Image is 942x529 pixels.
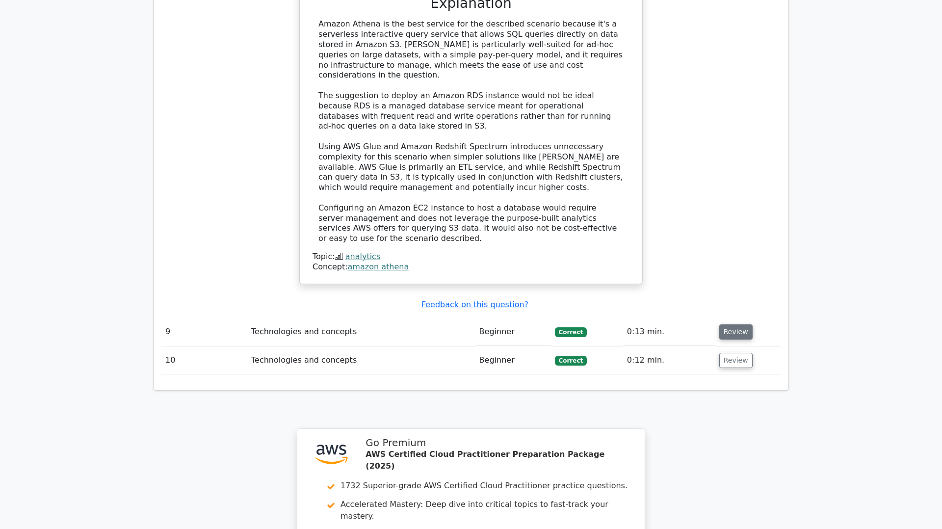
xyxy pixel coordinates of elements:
button: Review [719,324,753,340]
td: Beginner [475,346,551,374]
td: 9 [161,318,247,346]
a: Feedback on this question? [421,300,528,309]
td: 0:12 min. [623,346,715,374]
button: Review [719,353,753,368]
td: Technologies and concepts [247,318,475,346]
td: Beginner [475,318,551,346]
td: 0:13 min. [623,318,715,346]
a: analytics [345,252,381,261]
td: 10 [161,346,247,374]
span: Correct [555,356,587,366]
a: amazon athena [348,262,409,271]
div: Amazon Athena is the best service for the described scenario because it's a serverless interactiv... [318,19,624,244]
span: Correct [555,327,587,337]
div: Concept: [313,262,629,272]
td: Technologies and concepts [247,346,475,374]
div: Topic: [313,252,629,262]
